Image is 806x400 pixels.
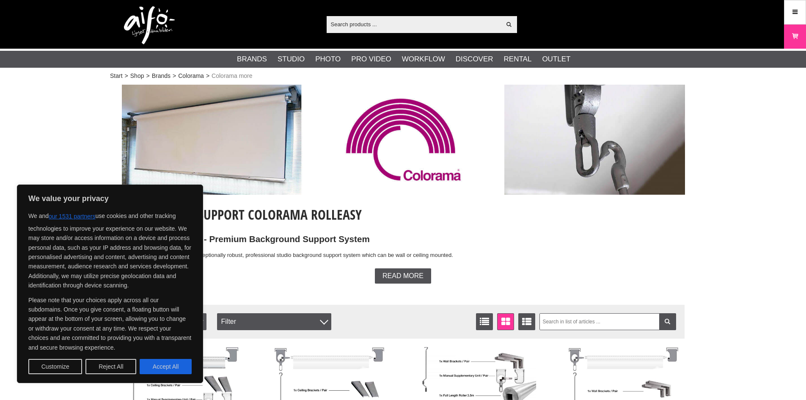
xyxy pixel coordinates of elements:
[122,251,685,260] p: The Colorama Rolleasy is an exceptionally robust, professional studio background support system w...
[125,72,128,80] span: >
[217,313,331,330] div: Filter
[124,6,175,44] img: logo.png
[28,209,192,290] p: We and use cookies and other tracking technologies to improve your experience on our website. We ...
[313,85,494,195] img: Ad:003 ban-colorama-logga.jpg
[152,72,171,80] a: Brands
[212,72,252,80] span: Colorama more
[110,72,123,80] a: Start
[476,313,493,330] a: List
[130,72,144,80] a: Shop
[504,54,532,65] a: Rental
[28,193,192,204] p: We value your privacy
[402,54,445,65] a: Workflow
[382,272,424,280] span: Read more
[178,72,204,80] a: Colorama
[237,54,267,65] a: Brands
[85,359,136,374] button: Reject All
[497,313,514,330] a: Window
[146,72,149,80] span: >
[539,313,676,330] input: Search in list of articles ...
[315,54,341,65] a: Photo
[504,85,685,195] img: Ad:002 ban-col-RollEasy-002.jpg
[28,359,82,374] button: Customize
[17,185,203,383] div: We value your privacy
[140,359,192,374] button: Accept All
[542,54,570,65] a: Outlet
[173,72,176,80] span: >
[122,205,685,224] h1: Background Support Colorama Rolleasy
[122,85,303,195] img: Ad:001 ban-col-RollEasy-001.jpg
[327,18,501,30] input: Search products ...
[28,295,192,352] p: Please note that your choices apply across all our subdomains. Once you give consent, a floating ...
[278,54,305,65] a: Studio
[206,72,209,80] span: >
[49,209,96,224] button: our 1531 partners
[456,54,493,65] a: Discover
[351,54,391,65] a: Pro Video
[659,313,676,330] a: Filter
[122,233,685,246] h2: Colorama RollEasy - Premium Background Support System
[518,313,535,330] a: Extended list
